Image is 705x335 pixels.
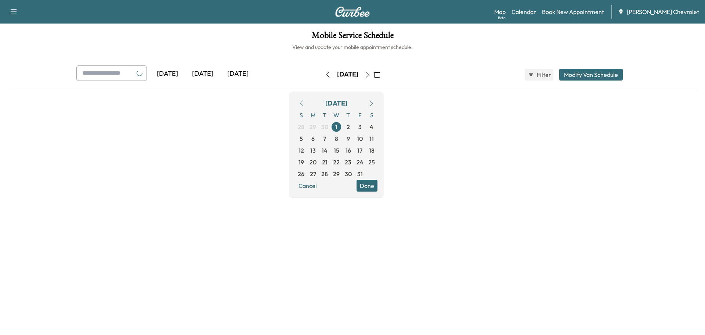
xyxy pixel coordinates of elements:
[347,134,350,143] span: 9
[7,31,698,43] h1: Mobile Service Schedule
[559,69,623,81] button: Modify Van Schedule
[295,109,307,121] span: S
[307,109,319,121] span: M
[345,170,352,178] span: 30
[357,180,377,192] button: Done
[494,7,506,16] a: MapBeta
[358,122,362,131] span: 3
[627,7,699,16] span: [PERSON_NAME] Chevrolet
[295,180,320,192] button: Cancel
[333,158,340,167] span: 22
[310,122,316,131] span: 29
[357,134,363,143] span: 10
[346,146,351,155] span: 16
[366,109,377,121] span: S
[368,158,375,167] span: 25
[321,170,328,178] span: 28
[354,109,366,121] span: F
[185,65,220,82] div: [DATE]
[537,70,550,79] span: Filter
[335,7,370,17] img: Curbee Logo
[333,170,340,178] span: 29
[357,170,363,178] span: 31
[334,146,339,155] span: 15
[299,158,304,167] span: 19
[511,7,536,16] a: Calendar
[7,43,698,51] h6: View and update your mobile appointment schedule.
[322,158,328,167] span: 21
[310,158,317,167] span: 20
[369,134,374,143] span: 11
[319,109,330,121] span: T
[311,134,315,143] span: 6
[298,122,304,131] span: 28
[299,146,304,155] span: 12
[220,65,256,82] div: [DATE]
[298,170,304,178] span: 26
[310,170,316,178] span: 27
[150,65,185,82] div: [DATE]
[345,158,351,167] span: 23
[321,122,328,131] span: 30
[347,122,350,131] span: 2
[357,158,364,167] span: 24
[330,109,342,121] span: W
[542,7,604,16] a: Book New Appointment
[322,146,328,155] span: 14
[335,134,338,143] span: 8
[323,134,326,143] span: 7
[357,146,362,155] span: 17
[300,134,303,143] span: 5
[369,146,375,155] span: 18
[525,69,553,81] button: Filter
[310,146,316,155] span: 13
[370,122,373,131] span: 4
[335,122,337,131] span: 1
[337,70,358,79] div: [DATE]
[325,98,347,108] div: [DATE]
[342,109,354,121] span: T
[498,15,506,21] div: Beta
